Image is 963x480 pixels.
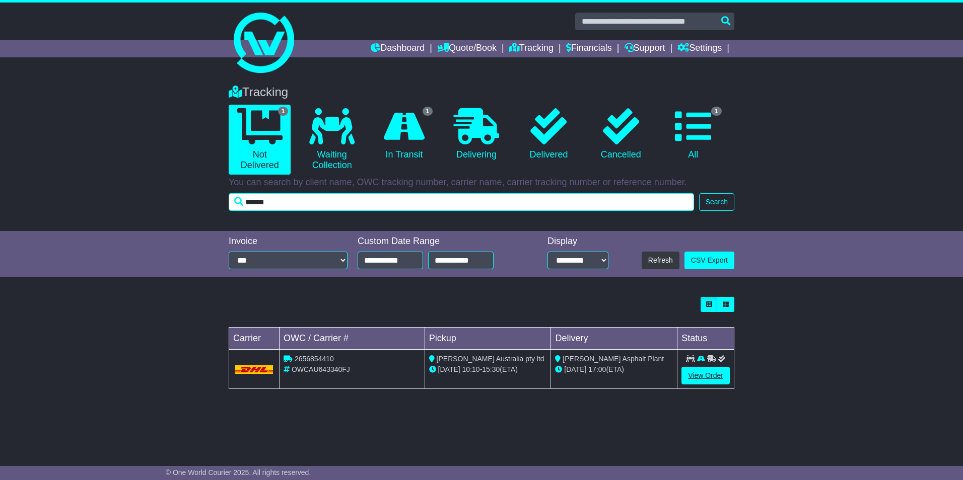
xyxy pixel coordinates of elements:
p: You can search by client name, OWC tracking number, carrier name, carrier tracking number or refe... [229,177,734,188]
td: Carrier [229,328,280,350]
a: 1 In Transit [373,105,435,164]
span: [PERSON_NAME] Australia pty ltd [437,355,544,363]
td: Delivery [551,328,677,350]
a: Financials [566,40,612,57]
span: 15:30 [482,365,500,373]
span: 10:10 [462,365,480,373]
span: 1 [423,107,433,116]
a: Tracking [509,40,554,57]
span: OWCAU643340FJ [292,365,350,373]
a: CSV Export [684,252,734,269]
div: Custom Date Range [358,236,519,247]
span: [PERSON_NAME] Asphalt Plant [563,355,664,363]
a: Settings [677,40,722,57]
a: Delivered [518,105,580,164]
td: OWC / Carrier # [280,328,425,350]
span: 1 [278,107,289,116]
a: 1 All [662,105,724,164]
a: Dashboard [371,40,425,57]
a: 1 Not Delivered [229,105,291,175]
a: Delivering [445,105,507,164]
span: 2656854410 [295,355,334,363]
button: Search [699,193,734,211]
img: DHL.png [235,365,273,373]
span: [DATE] [564,365,586,373]
div: Display [547,236,608,247]
span: © One World Courier 2025. All rights reserved. [166,468,311,476]
td: Status [677,328,734,350]
span: [DATE] [438,365,460,373]
td: Pickup [425,328,551,350]
span: 17:00 [588,365,606,373]
span: 1 [711,107,722,116]
button: Refresh [642,252,679,269]
a: Support [625,40,665,57]
a: Cancelled [590,105,652,164]
a: Quote/Book [437,40,497,57]
div: Invoice [229,236,348,247]
div: Tracking [224,85,739,100]
div: (ETA) [555,364,673,375]
a: Waiting Collection [301,105,363,175]
div: - (ETA) [429,364,547,375]
a: View Order [681,367,730,384]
